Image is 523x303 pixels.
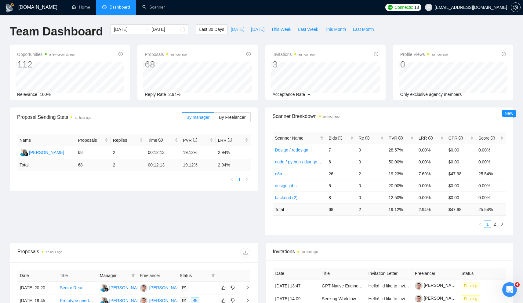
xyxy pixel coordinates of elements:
[273,112,506,120] span: Scanner Breakdown
[216,159,251,171] td: 2.94 %
[273,268,320,279] th: Date
[459,136,463,140] span: info-circle
[356,180,386,192] td: 0
[246,52,251,56] span: info-circle
[151,26,179,33] input: End date
[231,26,244,33] span: [DATE]
[145,59,187,70] div: 68
[388,5,393,10] img: upwork-logo.png
[366,268,413,279] th: Invitation Letter
[243,176,251,183] li: Next Page
[5,3,15,13] img: logo
[446,180,476,192] td: $0.00
[273,92,305,97] span: Acceptance Rate
[145,51,187,58] span: Proposals
[459,268,506,279] th: Status
[271,26,291,33] span: This Week
[57,270,97,282] th: Title
[325,26,346,33] span: This Month
[415,295,423,302] img: c1D1kAVZKcofJ9R9ZfBySY2OPmsAVUY5i6JMYShMYeIdiBiYl4RgFiJRNZH9Z2RhW9
[416,156,446,168] td: 0.00%
[462,283,480,289] span: Pending
[511,5,520,10] span: setting
[416,168,446,180] td: 7.69%
[484,221,491,228] a: 1
[20,149,27,156] img: SS
[415,282,423,290] img: c1D1kAVZKcofJ9R9ZfBySY2OPmsAVUY5i6JMYShMYeIdiBiYl4RgFiJRNZH9Z2RhW9
[365,136,369,140] span: info-circle
[499,221,506,228] li: Next Page
[110,5,130,10] span: Dashboard
[511,5,521,10] a: setting
[148,138,162,143] span: Time
[428,136,433,140] span: info-circle
[241,248,250,257] button: download
[476,180,506,192] td: 0.00%
[149,284,184,291] div: [PERSON_NAME]
[400,92,462,97] span: Only exclusive agency members
[29,149,64,156] div: [PERSON_NAME]
[140,298,184,303] a: RR[PERSON_NAME]
[319,279,366,292] td: GPT-Native Engineer Wanted to Build Mythic Oracle (PWA, Supabase, Ritual AI)
[17,270,57,282] th: Date
[158,138,163,142] span: info-circle
[386,203,416,215] td: 19.12 %
[320,136,324,140] span: filter
[145,159,180,171] td: 00:12:13
[500,222,504,226] span: right
[462,296,482,301] a: Pending
[374,52,378,56] span: info-circle
[180,146,216,159] td: 19.12%
[326,192,356,203] td: 8
[218,138,232,143] span: LRR
[236,176,243,183] a: 1
[299,53,315,56] time: an hour ago
[275,183,297,188] a: design jobs
[386,144,416,156] td: 28.57%
[484,221,491,228] li: 1
[431,53,448,56] time: an hour ago
[356,168,386,180] td: 2
[231,298,235,303] span: dislike
[273,59,315,70] div: 3
[97,270,137,282] th: Manager
[419,136,433,141] span: LRR
[111,159,146,171] td: 2
[462,283,482,288] a: Pending
[145,92,166,97] span: Reply Rate
[326,168,356,180] td: 26
[446,144,476,156] td: $0.00
[356,156,386,168] td: 0
[358,136,369,141] span: Re
[100,298,144,303] a: SS[PERSON_NAME]
[462,295,480,302] span: Pending
[476,192,506,203] td: 0.00%
[100,284,107,292] img: SS
[17,248,134,257] div: Proposals
[275,171,282,176] a: n8n
[227,24,248,34] button: [DATE]
[109,284,144,291] div: [PERSON_NAME]
[220,284,227,291] button: like
[210,271,216,280] span: filter
[72,5,90,10] a: homeHome
[251,26,264,33] span: [DATE]
[478,222,482,226] span: left
[17,282,57,294] td: [DATE] 20:20
[196,24,227,34] button: Last 30 Days
[353,26,374,33] span: Last Month
[144,27,149,32] span: to
[131,274,135,277] span: filter
[183,138,197,143] span: PVR
[193,299,197,302] span: eye
[118,52,123,56] span: info-circle
[49,53,74,56] time: a few seconds ago
[415,283,459,288] a: [PERSON_NAME]
[113,137,139,144] span: Replies
[273,51,315,58] span: Invitations
[114,26,142,33] input: Start date
[398,136,403,140] span: info-circle
[326,180,356,192] td: 5
[319,268,366,279] th: Title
